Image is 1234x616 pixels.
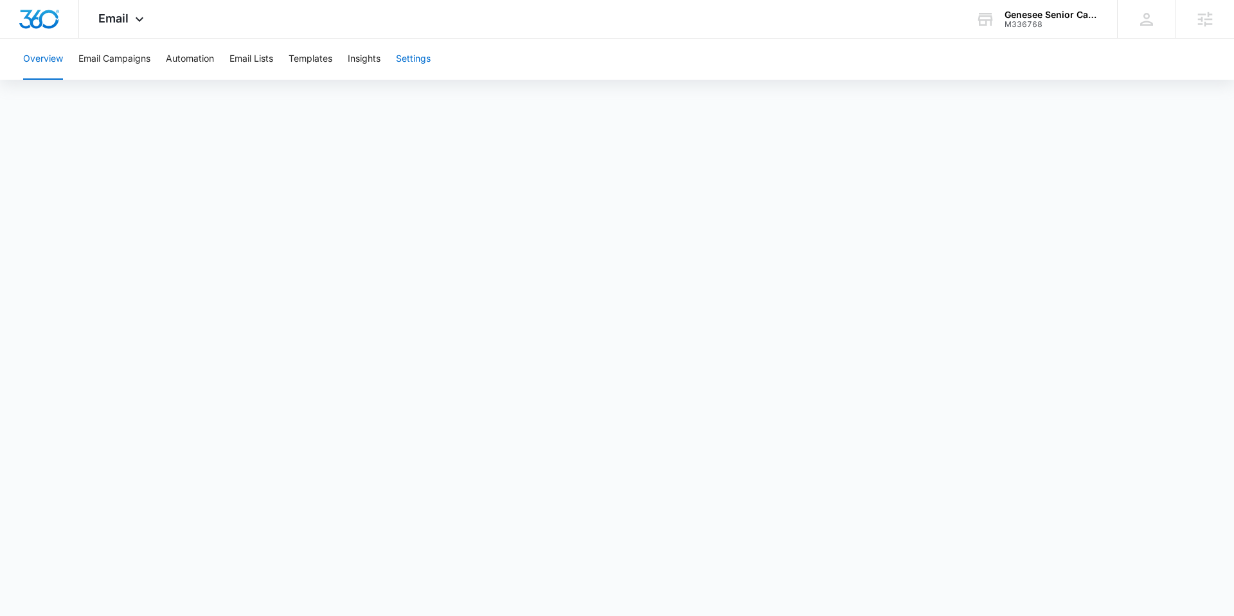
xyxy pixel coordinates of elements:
button: Automation [166,39,214,80]
button: Email Campaigns [78,39,150,80]
div: account name [1005,10,1098,20]
button: Email Lists [229,39,273,80]
div: account id [1005,20,1098,29]
button: Insights [348,39,380,80]
button: Settings [396,39,431,80]
button: Overview [23,39,63,80]
button: Templates [289,39,332,80]
span: Email [98,12,129,25]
